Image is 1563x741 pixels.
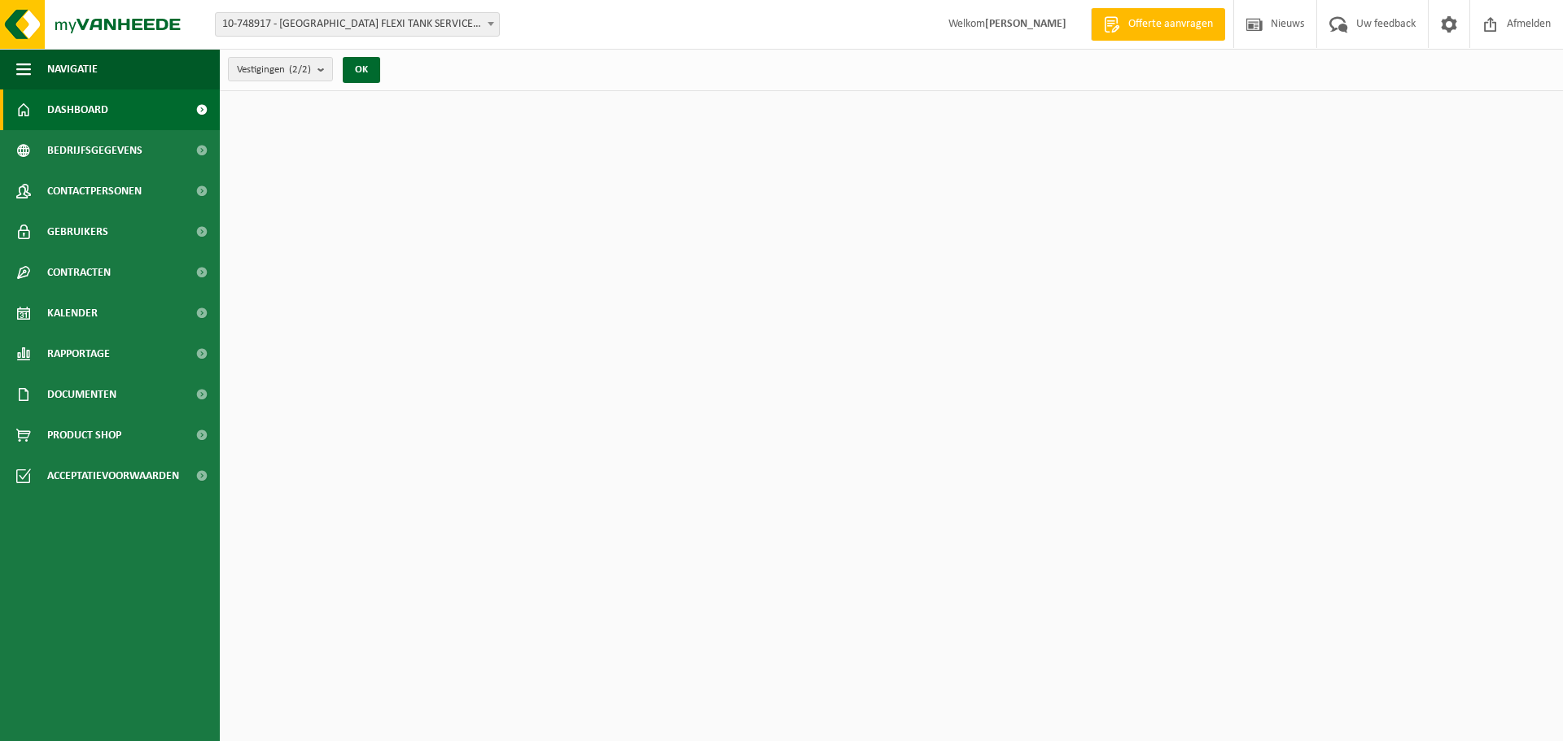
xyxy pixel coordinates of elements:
[1091,8,1225,41] a: Offerte aanvragen
[343,57,380,83] button: OK
[47,374,116,415] span: Documenten
[228,57,333,81] button: Vestigingen(2/2)
[985,18,1066,30] strong: [PERSON_NAME]
[289,64,311,75] count: (2/2)
[1124,16,1217,33] span: Offerte aanvragen
[47,89,108,130] span: Dashboard
[47,415,121,455] span: Product Shop
[47,211,108,252] span: Gebruikers
[215,12,500,37] span: 10-748917 - ANTWERP FLEXI TANK SERVICE BV - VERREBROEK
[47,130,142,171] span: Bedrijfsgegevens
[47,171,142,211] span: Contactpersonen
[47,333,110,374] span: Rapportage
[216,13,499,36] span: 10-748917 - ANTWERP FLEXI TANK SERVICE BV - VERREBROEK
[47,252,111,293] span: Contracten
[237,58,311,82] span: Vestigingen
[47,455,179,496] span: Acceptatievoorwaarden
[47,49,98,89] span: Navigatie
[47,293,98,333] span: Kalender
